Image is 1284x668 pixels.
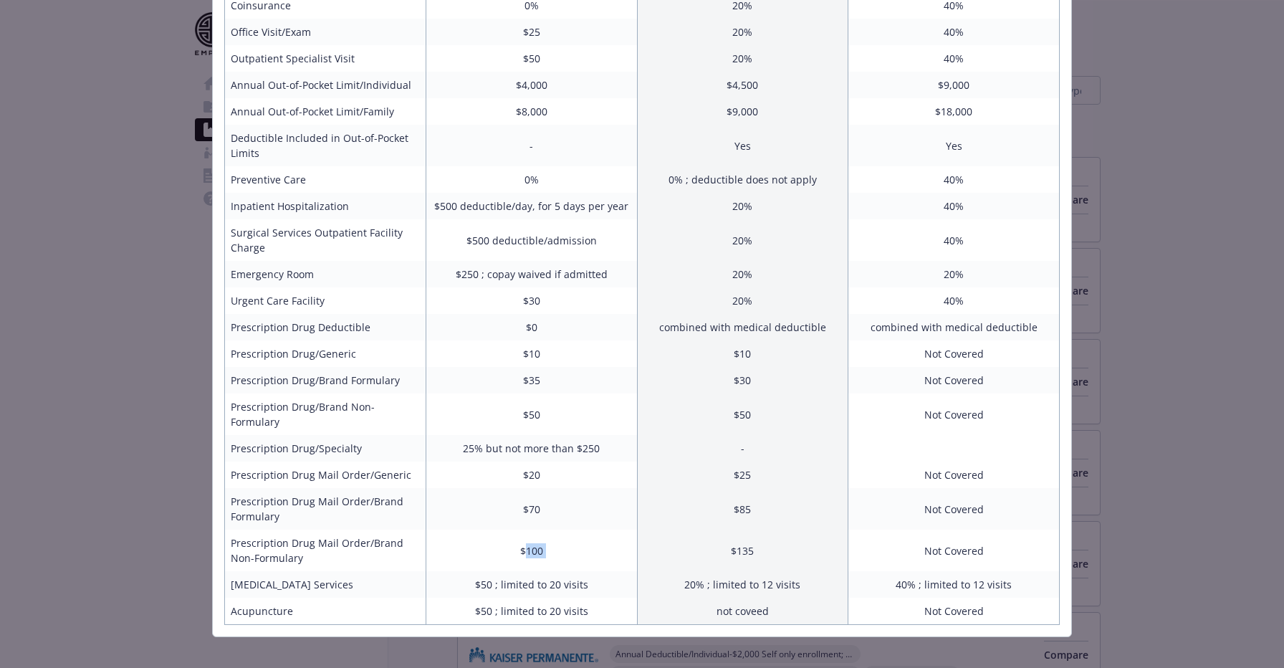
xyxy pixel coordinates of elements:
[426,45,637,72] td: $50
[848,45,1060,72] td: 40%
[848,530,1060,571] td: Not Covered
[426,393,637,435] td: $50
[225,193,426,219] td: Inpatient Hospitalization
[426,72,637,98] td: $4,000
[426,193,637,219] td: $500 deductible/day, for 5 days per year
[848,261,1060,287] td: 20%
[426,219,637,261] td: $500 deductible/admission
[225,219,426,261] td: Surgical Services Outpatient Facility Charge
[225,571,426,598] td: [MEDICAL_DATA] Services
[637,314,848,340] td: combined with medical deductible
[426,530,637,571] td: $100
[225,125,426,166] td: Deductible Included in Out-of-Pocket Limits
[637,488,848,530] td: $85
[225,98,426,125] td: Annual Out-of-Pocket Limit/Family
[848,125,1060,166] td: Yes
[848,219,1060,261] td: 40%
[637,287,848,314] td: 20%
[426,598,637,625] td: $50 ; limited to 20 visits
[426,462,637,488] td: $20
[225,314,426,340] td: Prescription Drug Deductible
[225,393,426,435] td: Prescription Drug/Brand Non-Formulary
[637,530,848,571] td: $135
[225,488,426,530] td: Prescription Drug Mail Order/Brand Formulary
[848,367,1060,393] td: Not Covered
[426,287,637,314] td: $30
[225,287,426,314] td: Urgent Care Facility
[637,98,848,125] td: $9,000
[637,462,848,488] td: $25
[225,340,426,367] td: Prescription Drug/Generic
[426,571,637,598] td: $50 ; limited to 20 visits
[426,98,637,125] td: $8,000
[225,367,426,393] td: Prescription Drug/Brand Formulary
[637,261,848,287] td: 20%
[848,98,1060,125] td: $18,000
[426,125,637,166] td: -
[848,166,1060,193] td: 40%
[848,193,1060,219] td: 40%
[848,287,1060,314] td: 40%
[426,314,637,340] td: $0
[848,340,1060,367] td: Not Covered
[848,72,1060,98] td: $9,000
[637,435,848,462] td: -
[225,19,426,45] td: Office Visit/Exam
[637,72,848,98] td: $4,500
[426,367,637,393] td: $35
[225,261,426,287] td: Emergency Room
[426,166,637,193] td: 0%
[848,393,1060,435] td: Not Covered
[848,462,1060,488] td: Not Covered
[848,488,1060,530] td: Not Covered
[637,19,848,45] td: 20%
[637,219,848,261] td: 20%
[637,166,848,193] td: 0% ; deductible does not apply
[426,261,637,287] td: $250 ; copay waived if admitted
[426,19,637,45] td: $25
[426,435,637,462] td: 25% but not more than $250
[225,462,426,488] td: Prescription Drug Mail Order/Generic
[225,598,426,625] td: Acupuncture
[848,598,1060,625] td: Not Covered
[426,340,637,367] td: $10
[426,488,637,530] td: $70
[848,314,1060,340] td: combined with medical deductible
[637,340,848,367] td: $10
[637,571,848,598] td: 20% ; limited to 12 visits
[637,45,848,72] td: 20%
[637,193,848,219] td: 20%
[225,435,426,462] td: Prescription Drug/Specialty
[848,19,1060,45] td: 40%
[225,166,426,193] td: Preventive Care
[848,571,1060,598] td: 40% ; limited to 12 visits
[637,367,848,393] td: $30
[637,393,848,435] td: $50
[225,72,426,98] td: Annual Out-of-Pocket Limit/Individual
[225,530,426,571] td: Prescription Drug Mail Order/Brand Non-Formulary
[225,45,426,72] td: Outpatient Specialist Visit
[637,125,848,166] td: Yes
[637,598,848,625] td: not coveed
